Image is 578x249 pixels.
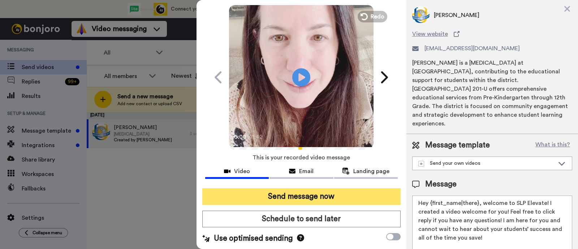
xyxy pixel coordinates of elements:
[412,59,572,128] div: [PERSON_NAME] is a [MEDICAL_DATA] at [GEOGRAPHIC_DATA], contributing to the educational support f...
[214,233,293,244] span: Use optimised sending
[248,133,251,141] span: /
[202,211,401,227] button: Schedule to send later
[353,167,389,176] span: Landing page
[533,140,572,151] button: What is this?
[425,179,457,190] span: Message
[202,188,401,205] button: Send message now
[253,150,350,166] span: This is your recorded video message
[234,167,250,176] span: Video
[425,140,490,151] span: Message template
[234,133,247,141] span: 0:00
[418,160,555,167] div: Send your own videos
[252,133,265,141] span: 1:42
[299,167,314,176] span: Email
[418,161,424,167] img: demo-template.svg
